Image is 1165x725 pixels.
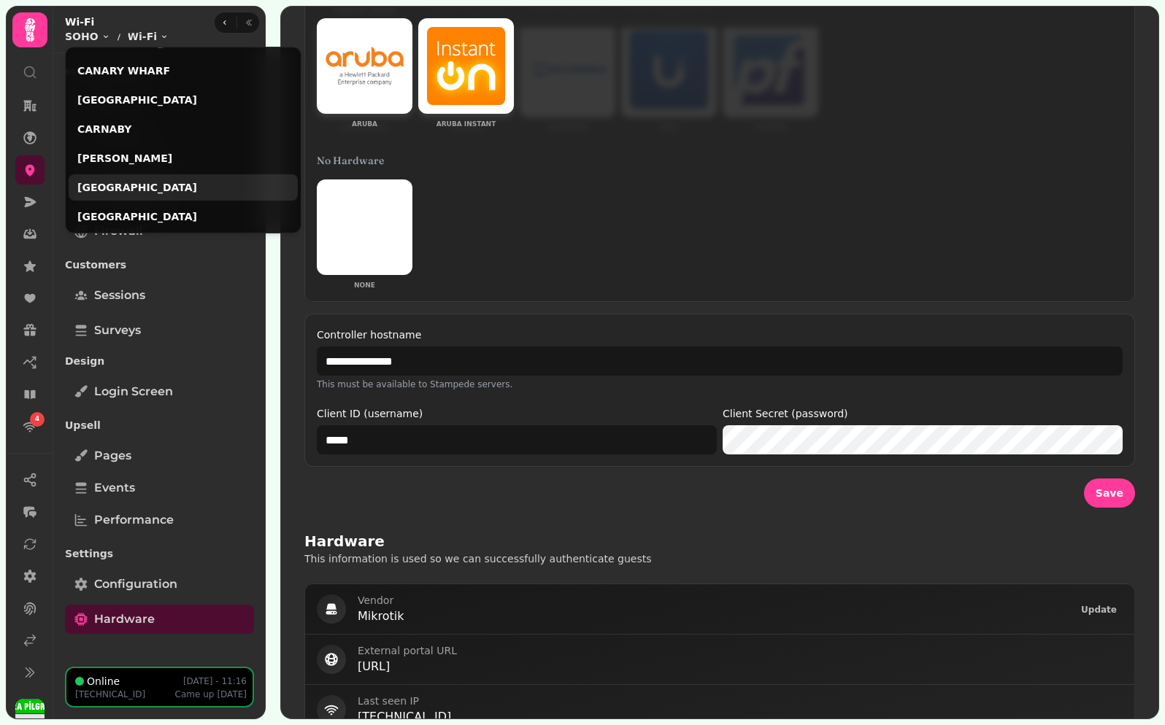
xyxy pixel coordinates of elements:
[77,180,289,195] a: [GEOGRAPHIC_DATA]
[77,63,289,78] a: CANARY WHARF
[77,151,289,166] a: [PERSON_NAME]
[77,209,289,224] a: [GEOGRAPHIC_DATA]
[77,93,289,107] a: [GEOGRAPHIC_DATA]
[77,122,289,136] a: CARNABY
